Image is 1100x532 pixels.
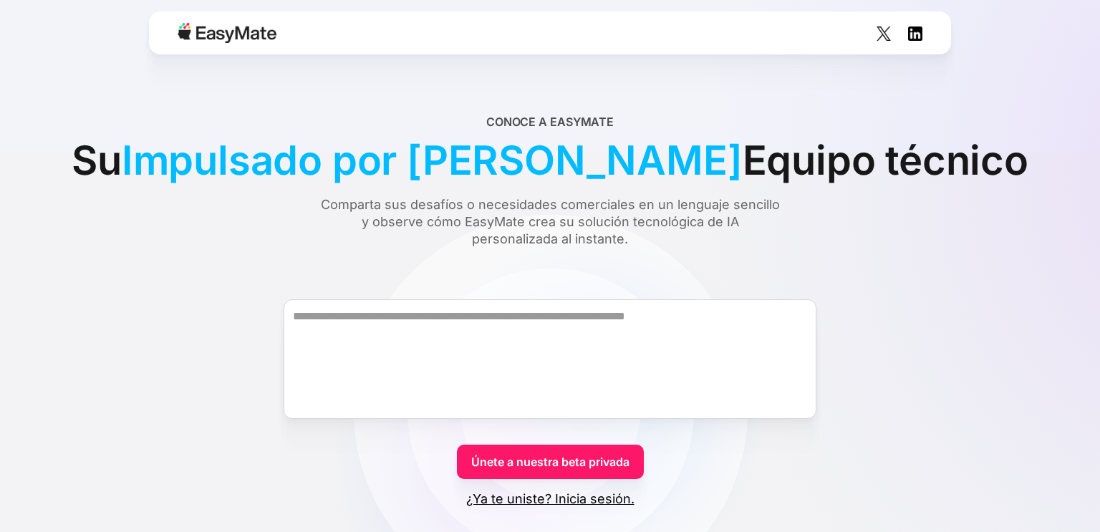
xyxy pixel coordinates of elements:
[321,197,780,246] font: Comparta sus desafíos o necesidades comerciales en un lenguaje sencillo y observe cómo EasyMate c...
[471,455,629,469] font: Únete a nuestra beta privada
[877,26,891,41] img: Icono social
[34,274,1066,508] form: Forma
[122,136,743,185] font: Impulsado por [PERSON_NAME]
[457,445,644,479] a: Únete a nuestra beta privada
[486,115,614,129] font: Conoce a EasyMate
[908,26,922,41] img: Icono social
[466,490,635,508] a: ¿Ya te uniste? Inicia sesión.
[178,23,276,43] img: Logotipo de Easymate
[72,136,122,185] font: Su
[466,491,635,506] font: ¿Ya te uniste? Inicia sesión.
[743,136,1028,185] font: Equipo técnico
